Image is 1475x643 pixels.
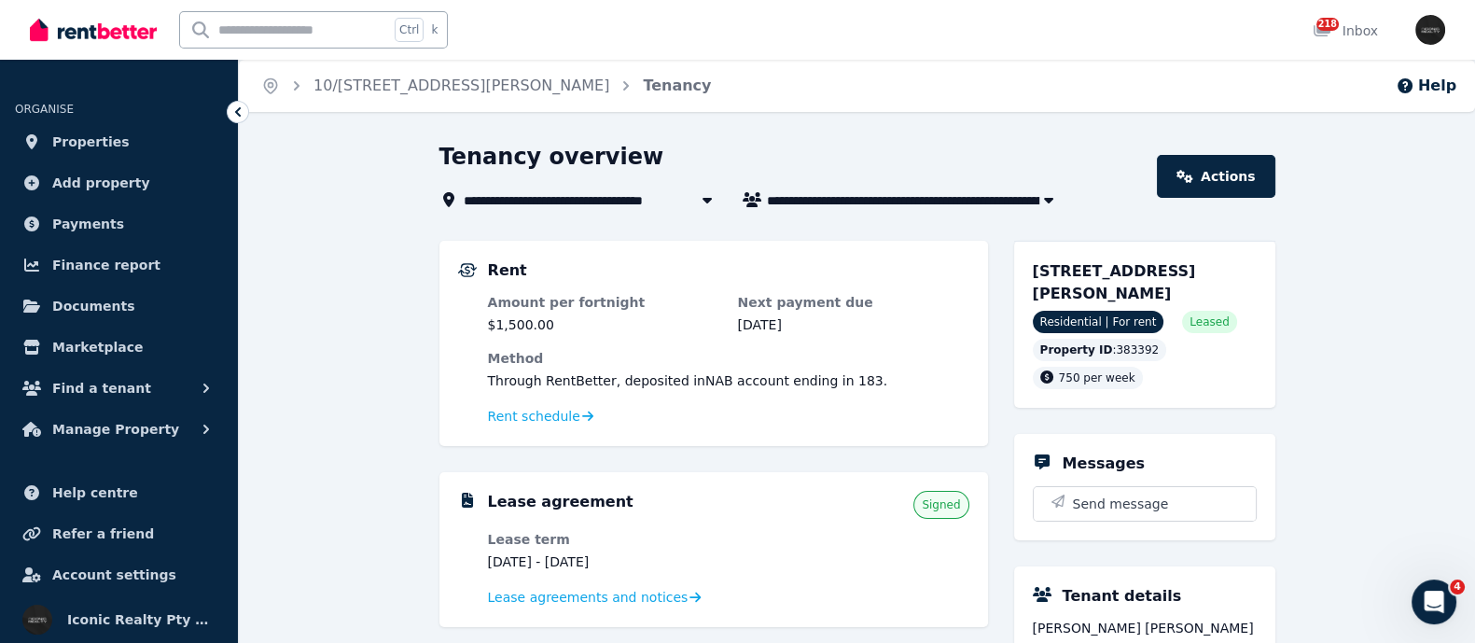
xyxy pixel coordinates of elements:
a: Lease agreements and notices [488,588,702,607]
button: Manage Property [15,411,223,448]
img: Iconic Realty Pty Ltd [1415,15,1445,45]
dt: Next payment due [738,293,969,312]
h5: Tenant details [1063,585,1182,608]
span: Manage Property [52,418,179,440]
span: Finance report [52,254,160,276]
div: Inbox [1313,21,1378,40]
span: Add property [52,172,150,194]
a: Rent schedule [488,407,594,426]
a: Properties [15,123,223,161]
h1: Tenancy overview [439,142,664,172]
dt: Method [488,349,969,368]
h5: Rent [488,259,527,282]
h5: Lease agreement [488,491,633,513]
a: 10/[STREET_ADDRESS][PERSON_NAME] [313,77,609,94]
span: Send message [1073,495,1169,513]
img: Rental Payments [458,263,477,277]
img: RentBetter [30,16,157,44]
a: Add property [15,164,223,202]
span: Iconic Realty Pty Ltd [67,608,216,631]
a: Marketplace [15,328,223,366]
span: Payments [52,213,124,235]
a: Documents [15,287,223,325]
a: Refer a friend [15,515,223,552]
dd: [DATE] - [DATE] [488,552,719,571]
nav: Breadcrumb [239,60,733,112]
span: Signed [922,497,960,512]
span: Leased [1190,315,1229,329]
span: Lease agreements and notices [488,588,689,607]
a: Tenancy [643,77,711,94]
dt: Amount per fortnight [488,293,719,312]
span: Ctrl [395,18,424,42]
a: Finance report [15,246,223,284]
span: Rent schedule [488,407,580,426]
span: [PERSON_NAME] [PERSON_NAME] [1033,619,1257,637]
span: Help centre [52,482,138,504]
dt: Lease term [488,530,719,549]
span: Documents [52,295,135,317]
span: 218 [1316,18,1339,31]
span: Through RentBetter , deposited in NAB account ending in 183 . [488,373,888,388]
span: Properties [52,131,130,153]
a: Actions [1157,155,1274,198]
iframe: Intercom live chat [1412,580,1456,624]
a: Payments [15,205,223,243]
span: [STREET_ADDRESS][PERSON_NAME] [1033,262,1196,302]
a: Help centre [15,474,223,511]
img: Iconic Realty Pty Ltd [22,605,52,635]
span: Refer a friend [52,523,154,545]
span: k [431,22,438,37]
div: : 383392 [1033,339,1167,361]
span: Marketplace [52,336,143,358]
button: Send message [1034,487,1256,521]
a: Account settings [15,556,223,594]
button: Find a tenant [15,370,223,407]
button: Help [1396,75,1456,97]
dd: $1,500.00 [488,315,719,334]
span: Find a tenant [52,377,151,399]
span: Residential | For rent [1033,311,1164,333]
h5: Messages [1063,453,1145,475]
span: ORGANISE [15,103,74,116]
span: Account settings [52,564,176,586]
dd: [DATE] [738,315,969,334]
span: 4 [1450,580,1465,594]
span: Property ID [1040,342,1113,357]
span: 750 per week [1059,371,1135,384]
